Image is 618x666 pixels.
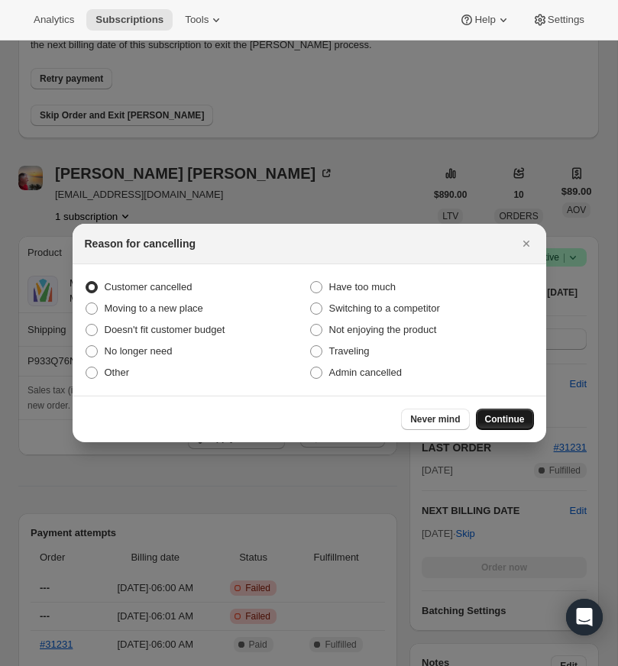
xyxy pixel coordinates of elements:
span: Subscriptions [95,14,163,26]
span: Traveling [329,345,370,357]
span: Settings [548,14,584,26]
button: Close [516,233,537,254]
span: Switching to a competitor [329,302,440,314]
button: Help [450,9,519,31]
button: Tools [176,9,233,31]
span: Never mind [410,413,460,425]
span: Have too much [329,281,396,293]
button: Analytics [24,9,83,31]
span: Continue [485,413,525,425]
div: Open Intercom Messenger [566,599,603,635]
span: Moving to a new place [105,302,203,314]
button: Continue [476,409,534,430]
button: Subscriptions [86,9,173,31]
span: Admin cancelled [329,367,402,378]
span: Other [105,367,130,378]
h2: Reason for cancelling [85,236,196,251]
span: Analytics [34,14,74,26]
span: No longer need [105,345,173,357]
button: Settings [523,9,594,31]
button: Never mind [401,409,469,430]
span: Doesn't fit customer budget [105,324,225,335]
span: Customer cancelled [105,281,193,293]
span: Not enjoying the product [329,324,437,335]
span: Help [474,14,495,26]
span: Tools [185,14,209,26]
